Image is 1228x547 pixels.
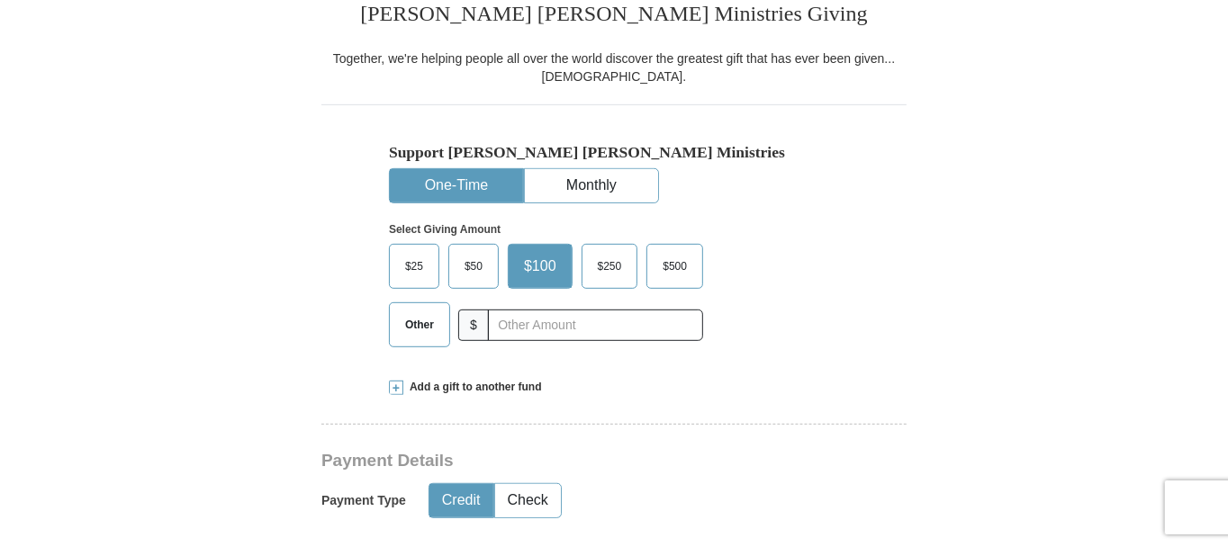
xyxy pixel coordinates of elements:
button: One-Time [390,169,523,202]
button: Credit [429,484,493,517]
h5: Payment Type [321,493,406,508]
h3: Payment Details [321,451,781,471]
span: $250 [589,253,631,280]
span: Other [396,311,443,338]
span: $100 [515,253,565,280]
span: $25 [396,253,432,280]
span: $50 [456,253,492,280]
strong: Select Giving Amount [389,223,501,236]
h5: Support [PERSON_NAME] [PERSON_NAME] Ministries [389,143,839,162]
button: Monthly [525,169,658,202]
input: Other Amount [488,309,703,341]
span: $ [458,309,489,341]
button: Check [495,484,561,517]
span: $500 [654,253,696,280]
span: Add a gift to another fund [403,380,542,395]
div: Together, we're helping people all over the world discover the greatest gift that has ever been g... [321,49,907,85]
